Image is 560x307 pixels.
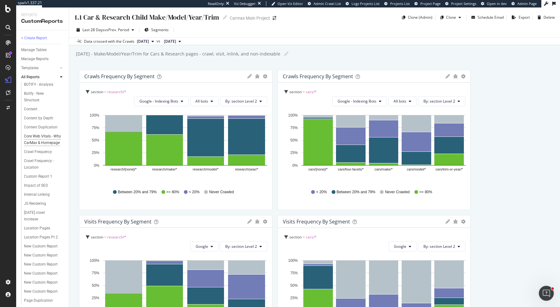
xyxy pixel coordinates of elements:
[161,38,184,45] button: [DATE]
[399,12,432,22] button: Clone (Admin)
[21,65,39,71] div: Templates
[24,234,58,241] div: Location Pages Pt 2
[24,158,59,171] div: Crawl Frequency - Location
[469,12,504,22] button: Schedule Email
[271,1,303,6] a: Open Viz Editor
[24,297,53,304] div: Page Duplication
[21,12,64,18] div: Reports
[289,89,302,94] span: section
[445,1,476,6] a: Project Settings
[290,138,297,142] text: 50%
[544,15,555,20] div: Delete
[303,89,305,94] span: =
[24,90,58,103] div: Botify - New Structure
[290,271,297,275] text: 75%
[152,167,177,171] text: research/make/*
[255,74,260,79] div: bug
[283,73,353,79] div: Crawls Frequency By Segment
[288,113,298,118] text: 100%
[420,1,441,6] span: Project Page
[24,173,52,180] div: Custom Report 1
[24,149,64,155] a: Crawl Frequency
[290,283,297,288] text: 50%
[24,191,64,198] a: Internal Linking
[438,12,464,22] button: Clone
[423,244,455,249] span: By: section Level 2
[234,1,256,6] div: Viz Debugger:
[24,252,64,259] a: New Custom Report
[283,218,350,225] div: Visits Frequency By Segment
[24,225,64,232] a: Location Pages
[24,279,58,286] div: New Custom Report
[21,65,58,71] a: Templates
[74,25,137,35] button: Last 28 DaysvsPrev. Period
[92,271,99,275] text: 75%
[352,1,380,6] span: Logs Projects List
[539,286,554,301] iframe: Intercom live chat
[288,258,298,263] text: 100%
[208,1,225,6] div: ReadOnly:
[435,167,463,171] text: cars/trim-or-year/*
[278,70,471,210] div: Crawls Frequency By Segmentgeargearsection = cars/*Google - Indexing BotsAll botsBy: section Leve...
[107,89,126,94] span: research/*
[419,189,432,195] span: >= 80%
[394,98,406,104] span: All bots
[90,258,99,263] text: 100%
[21,35,64,41] a: + Create Report
[306,234,317,240] span: cars/*
[209,189,234,195] span: Never Crawled
[24,279,64,286] a: New Custom Report
[137,39,149,44] span: 2025 Sep. 7th
[303,234,305,240] span: =
[461,74,465,79] div: gear
[24,288,58,295] div: New Custom Report
[118,189,157,195] span: Between 20% and 79%
[21,47,64,53] a: Manage Tables
[24,106,64,113] a: Content
[511,1,537,6] a: Admin Page
[195,98,208,104] span: All bots
[306,89,317,94] span: cars/*
[92,296,99,300] text: 25%
[414,1,441,6] a: Project Page
[79,70,273,210] div: Crawls Frequency By Segmentgeargearsection = research/*Google - Indexing BotsAll botsBy: section ...
[519,15,530,20] div: Export
[225,244,257,249] span: By: section Level 2
[446,15,456,20] div: Clone
[107,234,126,240] span: research/*
[24,115,53,122] div: Content by Depth
[24,115,64,122] a: Content by Depth
[92,126,99,130] text: 75%
[24,133,64,146] a: Core Web Vitals - Why CarMax & Homepage
[255,219,260,224] div: bug
[283,111,466,184] svg: A chart.
[90,113,99,118] text: 100%
[388,96,417,106] button: All bots
[308,167,328,171] text: cars/[none]/*
[461,219,465,224] div: gear
[24,182,64,189] a: Impact of SEO
[84,111,267,184] svg: A chart.
[308,1,341,6] a: Admin Crawl List
[24,182,48,189] div: Impact of SEO
[134,96,189,106] button: Google - Indexing Bots
[384,1,410,6] a: Projects List
[104,234,106,240] span: =
[220,242,267,252] button: By: section Level 2
[290,126,297,130] text: 75%
[478,15,504,20] div: Schedule Email
[24,270,58,277] div: New Custom Report
[337,189,376,195] span: Between 20% and 79%
[75,51,280,57] div: [DATE] - Make/Model/Year/Trim for Cars & Research pages - crawl, visit, inlink, and non-indexable
[338,98,376,104] span: Google - Indexing Bots
[284,52,288,56] i: Edit report name
[24,200,46,207] div: JS Rendering
[423,98,455,104] span: By: section Level 2
[92,138,99,142] text: 50%
[24,261,58,268] div: New Custom Report
[487,1,507,6] span: Open in dev
[190,242,218,252] button: Google
[385,189,409,195] span: Never Crawled
[166,189,179,195] span: >= 80%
